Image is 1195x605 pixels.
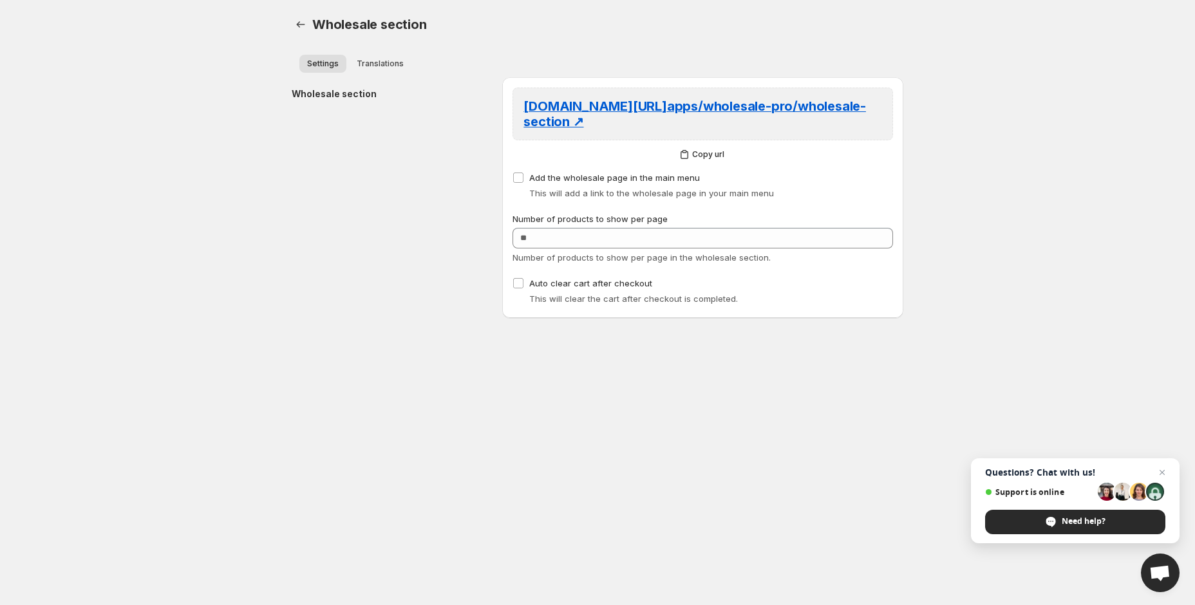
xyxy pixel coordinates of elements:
[513,214,668,224] span: Number of products to show per page
[1141,554,1180,592] div: Open chat
[357,59,404,69] span: Translations
[529,293,738,304] span: This will clear the cart after checkout is completed.
[523,98,866,129] span: [DOMAIN_NAME][URL] apps/wholesale-pro/wholesale-section ↗
[513,145,893,163] button: Copy url
[523,98,882,129] a: [DOMAIN_NAME][URL]apps/wholesale-pro/wholesale-section ↗
[692,149,724,160] span: Copy url
[529,172,700,183] span: Add the wholesale page in the main menu
[1062,516,1106,527] span: Need help?
[513,252,771,263] span: Number of products to show per page in the wholesale section.
[985,510,1165,534] div: Need help?
[529,188,774,198] span: This will add a link to the wholesale page in your main menu
[985,487,1093,497] span: Support is online
[312,17,427,32] span: Wholesale section
[985,467,1165,478] span: Questions? Chat with us!
[1154,465,1170,480] span: Close chat
[292,88,482,100] h2: Wholesale section
[307,59,339,69] span: Settings
[529,278,652,288] span: Auto clear cart after checkout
